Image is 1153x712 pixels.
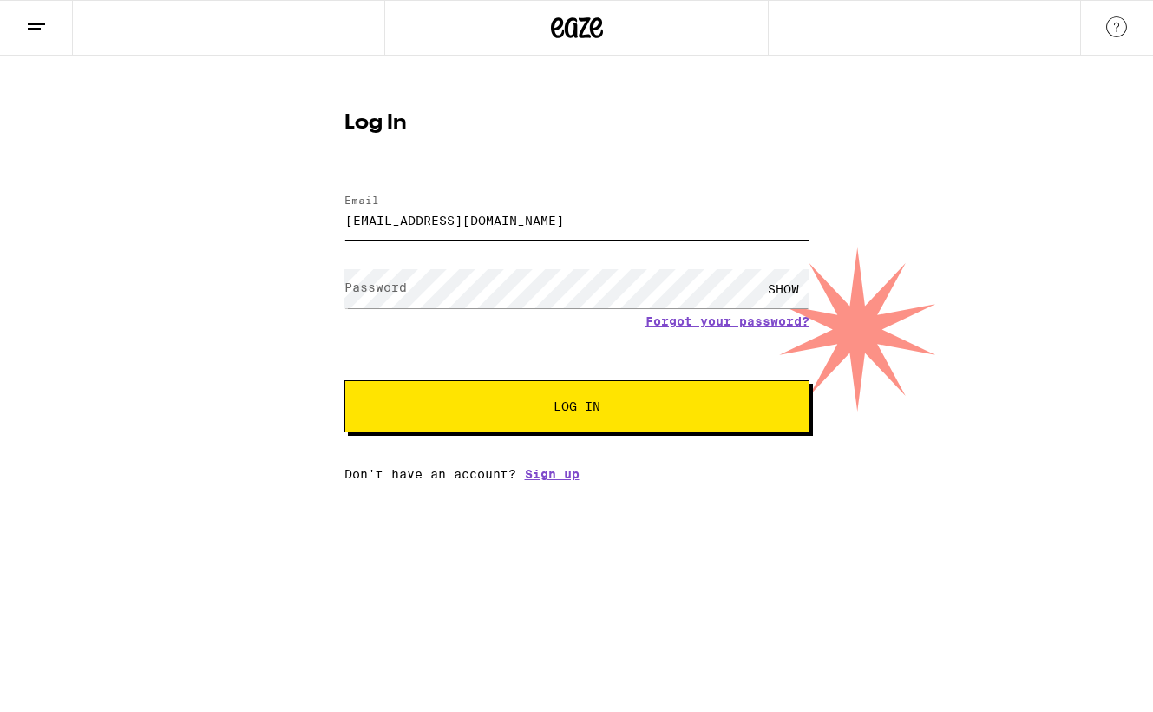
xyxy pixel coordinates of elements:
a: Forgot your password? [645,314,809,328]
div: SHOW [757,269,809,308]
label: Email [344,194,379,206]
a: Sign up [525,467,580,481]
button: Log In [344,380,809,432]
div: Don't have an account? [344,467,809,481]
span: Log In [554,400,600,412]
input: Email [344,201,809,240]
span: Hi. Need any help? [10,12,125,26]
h1: Log In [344,113,809,134]
label: Password [344,280,407,294]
